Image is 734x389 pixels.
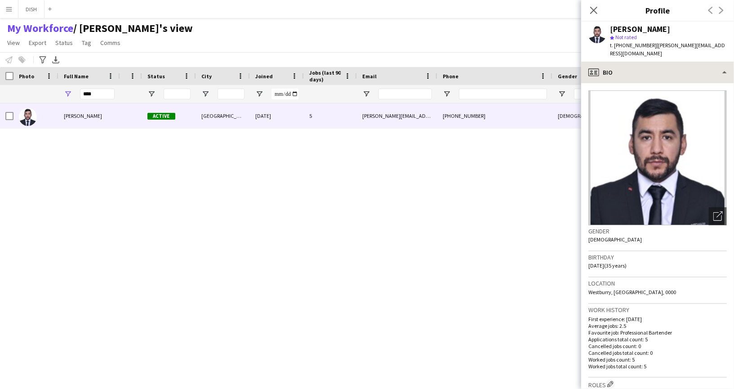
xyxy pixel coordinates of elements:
p: Favourite job: Professional Bartender [588,329,727,336]
button: Open Filter Menu [255,90,263,98]
input: Email Filter Input [378,89,432,99]
div: 5 [304,103,357,128]
button: Open Filter Menu [558,90,566,98]
a: Export [25,37,50,49]
div: Bio [581,62,734,83]
span: Status [55,39,73,47]
a: Comms [97,37,124,49]
span: Gender [558,73,577,80]
button: Open Filter Menu [362,90,370,98]
div: [DATE] [250,103,304,128]
p: Cancelled jobs total count: 0 [588,349,727,356]
input: Joined Filter Input [271,89,298,99]
span: t. [PHONE_NUMBER] [610,42,657,49]
span: View [7,39,20,47]
span: Not rated [615,34,637,40]
button: Open Filter Menu [201,90,209,98]
span: Tag [82,39,91,47]
span: Comms [100,39,120,47]
a: My Workforce [7,22,73,35]
input: Phone Filter Input [459,89,547,99]
span: Westburry, [GEOGRAPHIC_DATA], 0000 [588,289,676,295]
h3: Birthday [588,253,727,261]
a: Status [52,37,76,49]
div: [GEOGRAPHIC_DATA] [196,103,250,128]
p: Cancelled jobs count: 0 [588,343,727,349]
span: [DATE] (35 years) [588,262,627,269]
div: [DEMOGRAPHIC_DATA] [552,103,597,128]
span: Active [147,113,175,120]
input: Full Name Filter Input [80,89,115,99]
div: [PERSON_NAME][EMAIL_ADDRESS][DOMAIN_NAME] [357,103,437,128]
p: Average jobs: 2.5 [588,322,727,329]
p: Worked jobs total count: 5 [588,363,727,370]
span: | [PERSON_NAME][EMAIL_ADDRESS][DOMAIN_NAME] [610,42,725,57]
h3: Work history [588,306,727,314]
span: [PERSON_NAME] [64,112,102,119]
button: Open Filter Menu [64,90,72,98]
div: [PERSON_NAME] [610,25,670,33]
h3: Gender [588,227,727,235]
h3: Profile [581,4,734,16]
input: Gender Filter Input [574,89,592,99]
p: First experience: [DATE] [588,316,727,322]
span: Email [362,73,377,80]
span: Rating [125,56,126,96]
span: Phone [443,73,458,80]
input: Status Filter Input [164,89,191,99]
span: Full Name [64,73,89,80]
a: Tag [78,37,95,49]
div: [PHONE_NUMBER] [437,103,552,128]
button: Open Filter Menu [443,90,451,98]
h3: Roles [588,380,727,389]
app-action-btn: Advanced filters [37,54,48,65]
span: Status [147,73,165,80]
span: Jobs (last 90 days) [309,69,341,83]
input: City Filter Input [218,89,245,99]
span: Photo [19,73,34,80]
span: Export [29,39,46,47]
h3: Location [588,279,727,287]
button: DISH [18,0,44,18]
span: john's view [73,22,193,35]
button: Open Filter Menu [147,90,156,98]
a: View [4,37,23,49]
span: [DEMOGRAPHIC_DATA] [588,236,642,243]
span: Joined [255,73,273,80]
img: Jerry Mancilla [19,108,37,126]
app-action-btn: Export XLSX [50,54,61,65]
p: Worked jobs count: 5 [588,356,727,363]
div: Open photos pop-in [709,207,727,225]
img: Crew avatar or photo [588,90,727,225]
p: Applications total count: 5 [588,336,727,343]
span: City [201,73,212,80]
